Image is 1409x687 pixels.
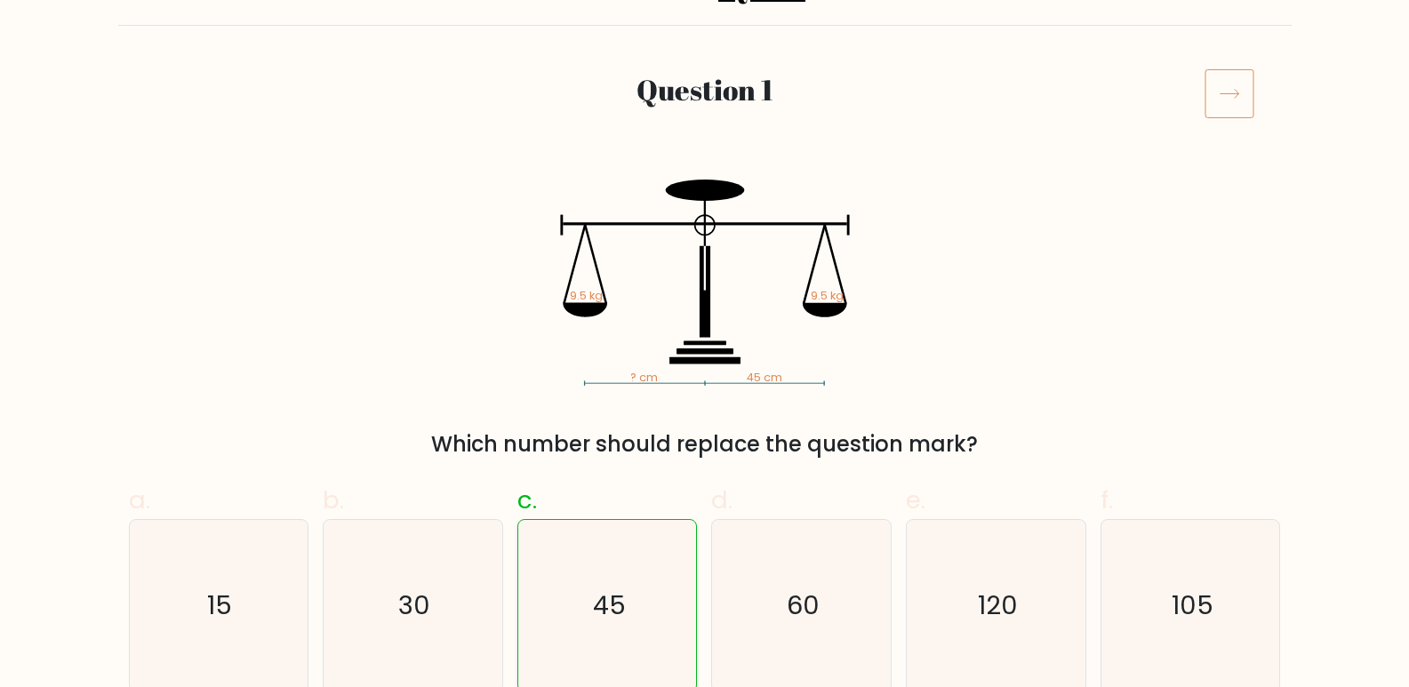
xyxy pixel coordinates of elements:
[787,587,820,623] text: 60
[1101,483,1113,517] span: f.
[517,483,537,517] span: c.
[630,370,658,385] tspan: ? cm
[978,587,1018,623] text: 120
[711,483,733,517] span: d.
[906,483,925,517] span: e.
[747,370,782,385] tspan: 45 cm
[140,428,1270,460] div: Which number should replace the question mark?
[129,483,150,517] span: a.
[208,587,233,623] text: 15
[570,288,603,303] tspan: 9.5 kg
[323,483,344,517] span: b.
[1172,587,1213,623] text: 105
[593,587,626,623] text: 45
[398,587,430,623] text: 30
[810,288,843,303] tspan: 9.5 kg
[227,73,1183,107] h2: Question 1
